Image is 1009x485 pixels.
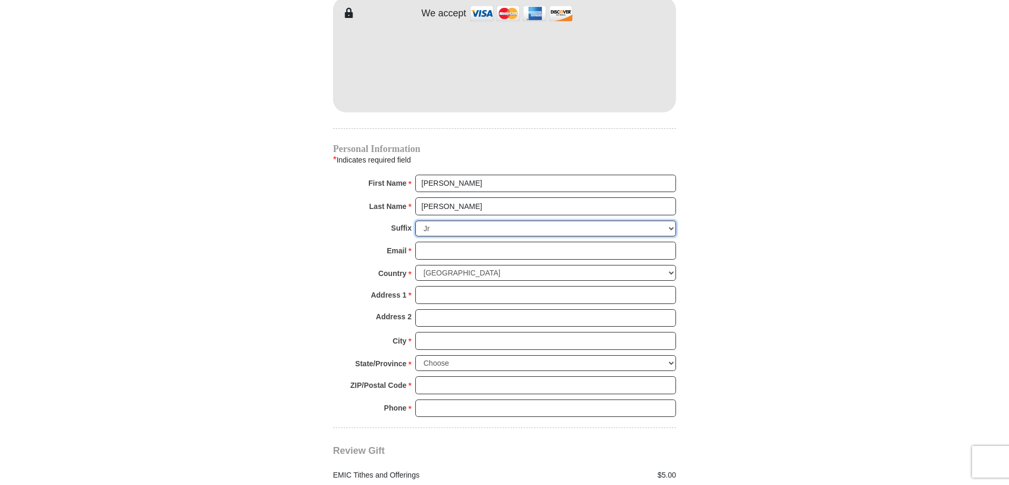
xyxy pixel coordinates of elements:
div: $5.00 [505,470,682,481]
h4: We accept [422,8,467,20]
strong: Address 2 [376,309,412,324]
img: credit cards accepted [469,2,574,25]
strong: Email [387,243,406,258]
strong: Phone [384,401,407,415]
span: Review Gift [333,445,385,456]
div: Indicates required field [333,153,676,167]
div: EMIC Tithes and Offerings [328,470,505,481]
strong: Suffix [391,221,412,235]
strong: Last Name [369,199,407,214]
strong: Country [378,266,407,281]
strong: First Name [368,176,406,191]
h4: Personal Information [333,145,676,153]
strong: City [393,334,406,348]
strong: Address 1 [371,288,407,302]
strong: ZIP/Postal Code [350,378,407,393]
strong: State/Province [355,356,406,371]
